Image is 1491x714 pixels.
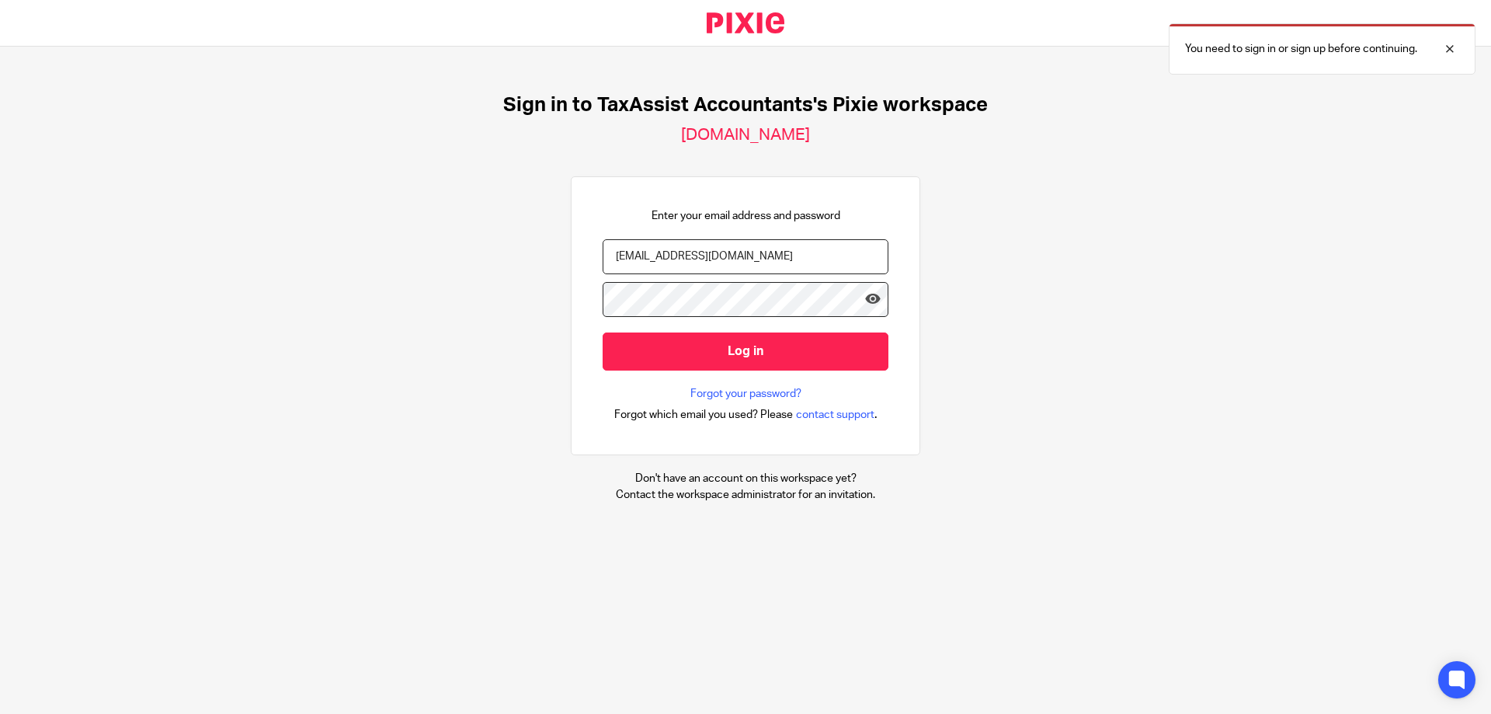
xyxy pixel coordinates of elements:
[690,386,801,402] a: Forgot your password?
[1185,41,1417,57] p: You need to sign in or sign up before continuing.
[681,125,810,145] h2: [DOMAIN_NAME]
[603,333,888,371] input: Log in
[503,93,988,117] h1: Sign in to TaxAssist Accountants's Pixie workspace
[796,407,874,423] span: contact support
[652,208,840,224] p: Enter your email address and password
[614,406,878,423] div: .
[614,407,793,423] span: Forgot which email you used? Please
[616,471,875,486] p: Don't have an account on this workspace yet?
[603,239,888,274] input: name@example.com
[616,487,875,503] p: Contact the workspace administrator for an invitation.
